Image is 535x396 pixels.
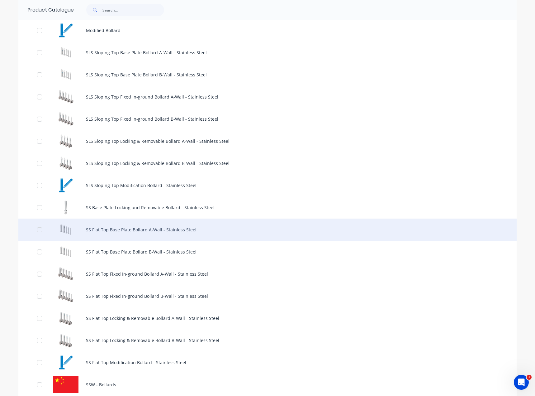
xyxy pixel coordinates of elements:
[18,64,517,86] div: SLS Sloping Top Base Plate Bollard B-Wall - Stainless SteelSLS Sloping Top Base Plate Bollard B-W...
[18,41,517,64] div: SLS Sloping Top Base Plate Bollard A-Wall - Stainless SteelSLS Sloping Top Base Plate Bollard A-W...
[18,152,517,174] div: SLS Sloping Top Locking & Removable Bollard B-Wall - Stainless SteelSLS Sloping Top Locking & Rem...
[527,375,532,380] span: 1
[18,263,517,285] div: SS Flat Top Fixed In-ground Bollard A-Wall - Stainless SteelSS Flat Top Fixed In-ground Bollard A...
[18,351,517,374] div: SS Flat Top Modification Bollard - Stainless SteelSS Flat Top Modification Bollard - Stainless Steel
[18,130,517,152] div: SLS Sloping Top Locking & Removable Bollard A-Wall - Stainless SteelSLS Sloping Top Locking & Rem...
[18,329,517,351] div: SS Flat Top Locking & Removable Bollard B-Wall - Stainless SteelSS Flat Top Locking & Removable B...
[18,307,517,329] div: SS Flat Top Locking & Removable Bollard A-Wall - Stainless SteelSS Flat Top Locking & Removable B...
[18,219,517,241] div: SS Flat Top Base Plate Bollard A-Wall - Stainless SteelSS Flat Top Base Plate Bollard A-Wall - St...
[18,241,517,263] div: SS Flat Top Base Plate Bollard B-Wall - Stainless SteelSS Flat Top Base Plate Bollard B-Wall - St...
[18,86,517,108] div: SLS Sloping Top Fixed In-ground Bollard A-Wall - Stainless SteelSLS Sloping Top Fixed In-ground B...
[18,108,517,130] div: SLS Sloping Top Fixed In-ground Bollard B-Wall - Stainless SteelSLS Sloping Top Fixed In-ground B...
[102,4,164,16] input: Search...
[18,196,517,219] div: SS Base Plate Locking and Removable Bollard - Stainless SteelSS Base Plate Locking and Removable ...
[18,174,517,196] div: SLS Sloping Top Modification Bollard - Stainless SteelSLS Sloping Top Modification Bollard - Stai...
[514,375,529,390] iframe: Intercom live chat
[18,19,517,41] div: Modified BollardModified Bollard
[18,374,517,396] div: SSW - BollardsSSW - Bollards
[18,285,517,307] div: SS Flat Top Fixed In-ground Bollard B-Wall - Stainless SteelSS Flat Top Fixed In-ground Bollard B...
